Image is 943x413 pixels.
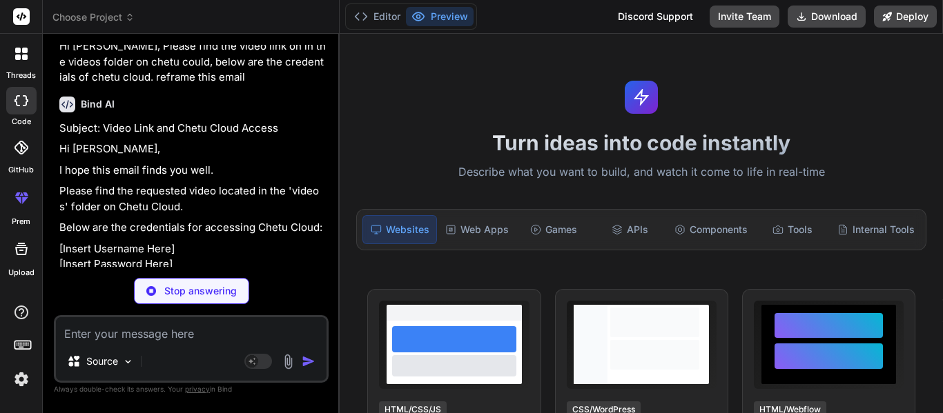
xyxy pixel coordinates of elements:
h6: Bind AI [81,97,115,111]
h1: Turn ideas into code instantly [348,130,935,155]
div: Websites [362,215,437,244]
div: Components [669,215,753,244]
img: Pick Models [122,356,134,367]
img: icon [302,354,315,368]
p: [Insert Username Here] [Insert Password Here] [59,241,326,272]
span: Choose Project [52,10,135,24]
p: Stop answering [164,284,237,298]
p: Always double-check its answers. Your in Bind [54,383,329,396]
label: code [12,116,31,128]
button: Deploy [874,6,937,28]
p: Below are the credentials for accessing Chetu Cloud: [59,220,326,236]
div: Tools [756,215,829,244]
label: threads [6,70,36,81]
button: Download [788,6,866,28]
label: GitHub [8,164,34,176]
p: Hi [PERSON_NAME], [59,141,326,157]
p: I hope this email finds you well. [59,163,326,179]
button: Editor [349,7,406,26]
p: Please find the requested video located in the 'videos' folder on Chetu Cloud. [59,183,326,214]
div: APIs [593,215,666,244]
button: Invite Team [710,6,779,28]
p: Describe what you want to build, and watch it come to life in real-time [348,163,935,181]
button: Preview [406,7,474,26]
div: Internal Tools [832,215,920,244]
img: attachment [280,354,296,370]
div: Discord Support [610,6,701,28]
img: settings [10,367,33,391]
p: Subject: Video Link and Chetu Cloud Access [59,121,326,137]
p: Hi [PERSON_NAME], Please find the video link on in the videos folder on chetu could, below are th... [59,39,326,85]
span: privacy [185,385,210,393]
label: Upload [8,267,35,279]
div: Web Apps [440,215,514,244]
label: prem [12,216,30,228]
div: Games [517,215,590,244]
p: Source [86,354,118,368]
